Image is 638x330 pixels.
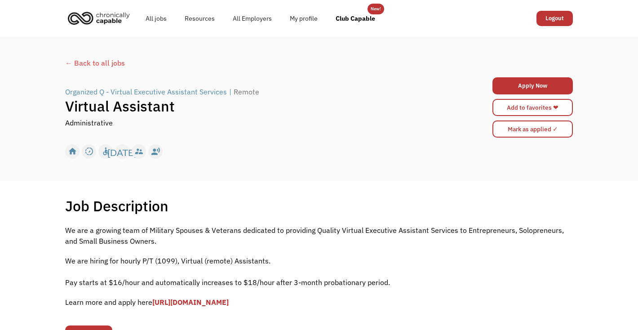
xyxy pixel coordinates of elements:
a: All jobs [137,4,176,33]
h1: Virtual Assistant [65,97,446,115]
div: record_voice_over [151,145,160,158]
div: New! [371,4,381,14]
p: We are hiring for hourly P/T (1099), Virtual (remote) Assistants. ‍ Pay starts at $16/hour and au... [65,255,573,288]
a: home [65,8,137,28]
a: Add to favorites ❤ [492,99,573,116]
div: accessible [101,145,111,158]
h1: Job Description [65,197,168,215]
p: We are a growing team of Military Spouses & Veterans dedicated to providing Quality Virtual Execu... [65,225,573,246]
a: ← Back to all jobs [65,58,573,68]
a: [URL][DOMAIN_NAME] [152,298,229,307]
a: Apply Now [492,77,573,94]
a: Resources [176,4,224,33]
a: All Employers [224,4,281,33]
a: My profile [281,4,327,33]
div: Administrative [65,117,113,128]
div: Organized Q - Virtual Executive Assistant Services [65,86,227,97]
a: Club Capable [327,4,384,33]
div: [DATE] [107,145,137,158]
p: Learn more and apply here [65,297,573,308]
div: supervisor_account [134,145,144,158]
input: Mark as applied ✓ [492,120,573,138]
div: | [229,86,231,97]
form: Mark as applied form [492,118,573,140]
a: Logout [536,11,573,26]
img: Chronically Capable logo [65,8,133,28]
div: Remote [234,86,259,97]
div: home [68,145,77,158]
div: slow_motion_video [84,145,94,158]
a: Organized Q - Virtual Executive Assistant Services|Remote [65,86,261,97]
